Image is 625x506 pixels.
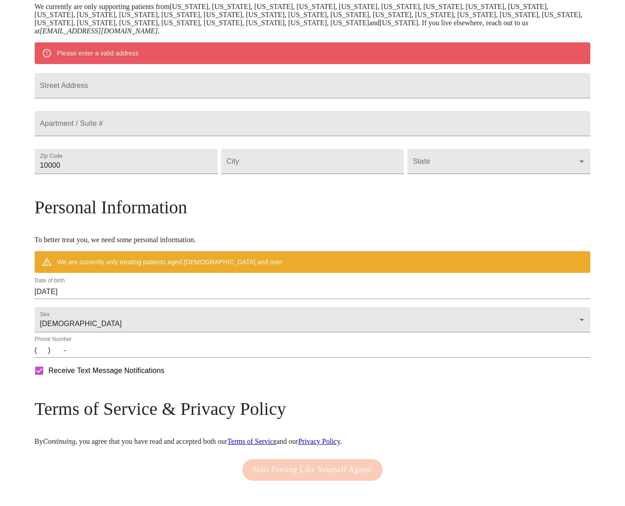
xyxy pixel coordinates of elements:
p: To better treat you, we need some personal information. [35,236,591,244]
div: We are currently only treating patients aged [DEMOGRAPHIC_DATA] and over [57,254,283,270]
h3: Personal Information [35,197,591,218]
em: [EMAIL_ADDRESS][DOMAIN_NAME] [40,27,158,35]
a: Privacy Policy [298,437,340,445]
a: Terms of Service [227,437,276,445]
label: Date of birth [35,278,65,284]
h3: Terms of Service & Privacy Policy [35,398,591,419]
p: By , you agree that you have read and accepted both our and our . [35,437,591,446]
div: [DEMOGRAPHIC_DATA] [35,307,591,332]
label: Phone Number [35,337,72,342]
p: We currently are only supporting patients from [US_STATE], [US_STATE], [US_STATE], [US_STATE], [U... [35,3,591,35]
span: Receive Text Message Notifications [49,365,164,376]
div: ​ [407,149,590,174]
div: Please enter a valid address [57,45,139,61]
em: Continuing [43,437,75,445]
